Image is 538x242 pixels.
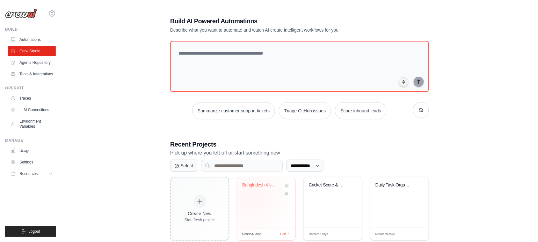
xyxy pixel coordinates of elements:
a: Environment Variables [8,116,56,132]
p: Describe what you want to automate and watch AI create intelligent workflows for you [170,27,384,33]
span: Edit [347,232,353,237]
a: LLM Connections [8,105,56,115]
button: Resources [8,169,56,179]
p: Pick up where you left off or start something new [170,149,429,157]
div: Create New [185,210,215,217]
div: Manage [5,138,56,143]
a: Automations [8,34,56,45]
span: Modified 9 days [375,232,395,237]
button: Logout [5,226,56,237]
span: Edit [280,232,286,237]
button: Select [170,160,197,172]
button: Get new suggestions [413,102,429,118]
span: Modified 7 days [309,232,328,237]
a: Settings [8,157,56,167]
div: Operate [5,86,56,91]
h3: Recent Projects [170,140,429,149]
img: Logo [5,9,37,18]
div: Cricket Score & Fun Facts [309,182,347,188]
div: Start fresh project [185,217,215,223]
a: Crew Studio [8,46,56,56]
button: Score inbound leads [335,102,387,119]
span: Logout [28,229,40,234]
a: Agents Repository [8,57,56,68]
span: Modified 7 days [242,232,262,237]
span: Edit [414,232,419,237]
a: Tools & Integrations [8,69,56,79]
h1: Build AI Powered Automations [170,17,384,26]
div: Build [5,27,56,32]
button: Triage GitHub issues [279,102,331,119]
span: Resources [19,171,38,176]
div: Bangladesh Visa Invitation Letter Generator [242,182,281,188]
a: Traces [8,93,56,103]
button: Delete project [283,191,290,197]
button: Click to speak your automation idea [399,77,409,87]
a: Usage [8,146,56,156]
button: Summarize customer support tickets [192,102,275,119]
button: Add to favorites [283,182,290,189]
div: Daily Task Organizer [375,182,414,188]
